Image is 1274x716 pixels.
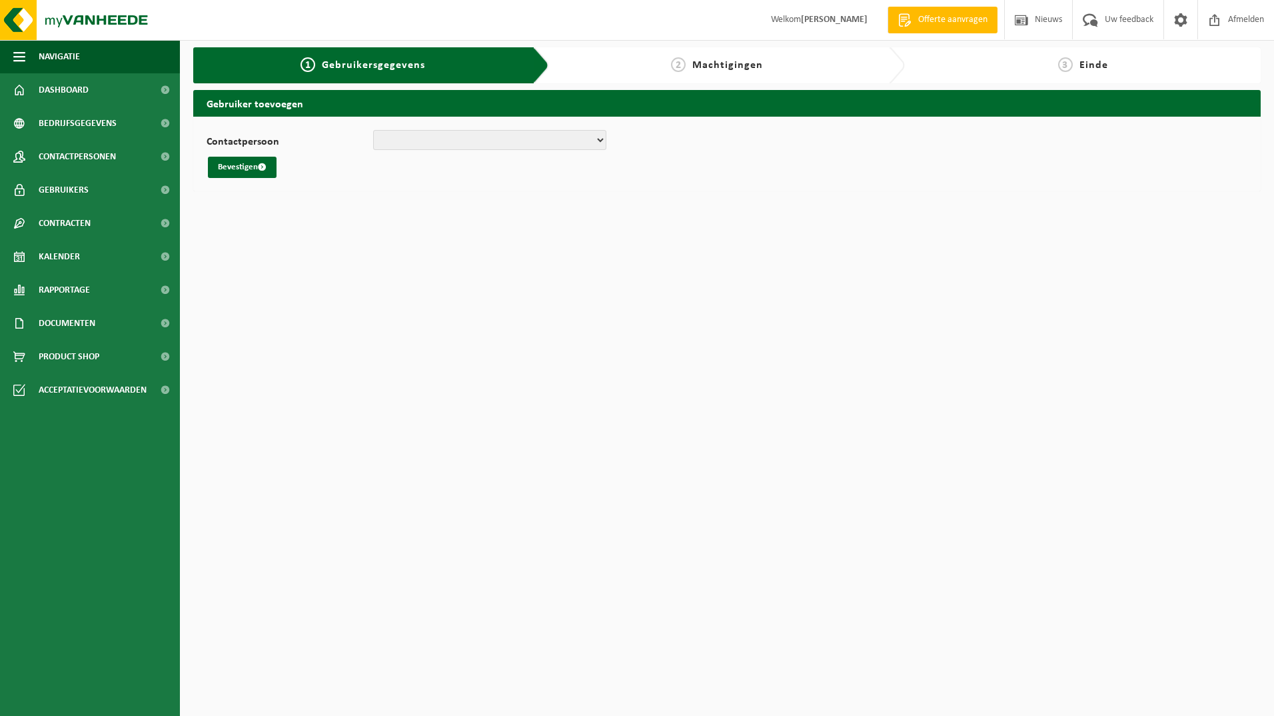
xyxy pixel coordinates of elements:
[193,90,1261,116] h2: Gebruiker toevoegen
[208,157,277,178] button: Bevestigen
[39,307,95,340] span: Documenten
[1058,57,1073,72] span: 3
[1079,60,1108,71] span: Einde
[301,57,315,72] span: 1
[39,373,147,407] span: Acceptatievoorwaarden
[39,340,99,373] span: Product Shop
[801,15,868,25] strong: [PERSON_NAME]
[39,107,117,140] span: Bedrijfsgegevens
[207,137,373,150] label: Contactpersoon
[888,7,997,33] a: Offerte aanvragen
[322,60,425,71] span: Gebruikersgegevens
[915,13,991,27] span: Offerte aanvragen
[692,60,763,71] span: Machtigingen
[39,273,90,307] span: Rapportage
[39,240,80,273] span: Kalender
[39,173,89,207] span: Gebruikers
[671,57,686,72] span: 2
[39,73,89,107] span: Dashboard
[39,40,80,73] span: Navigatie
[39,207,91,240] span: Contracten
[39,140,116,173] span: Contactpersonen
